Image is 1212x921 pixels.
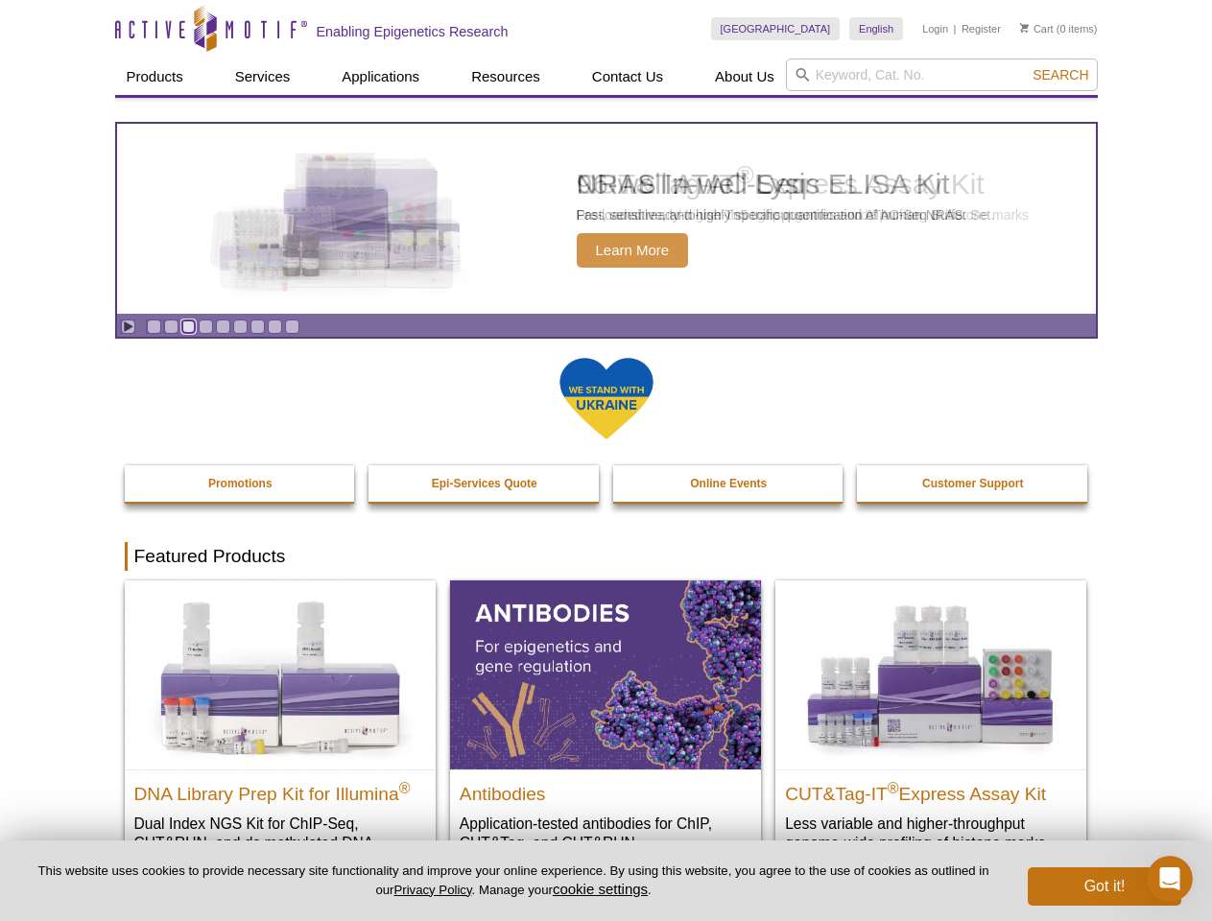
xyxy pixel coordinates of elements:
a: DNA Library Prep Kit for Illumina DNA Library Prep Kit for Illumina® Dual Index NGS Kit for ChIP-... [125,580,436,890]
a: Login [922,22,948,35]
sup: ® [888,779,899,795]
a: Epi-Services Quote [368,465,601,502]
a: Go to slide 4 [199,319,213,334]
a: Online Events [613,465,845,502]
h2: DNA Library Prep Kit for Illumina [134,775,426,804]
a: Go to slide 5 [216,319,230,334]
h2: Enabling Epigenetics Research [317,23,509,40]
a: Customer Support [857,465,1089,502]
li: (0 items) [1020,17,1098,40]
a: Go to slide 3 [181,319,196,334]
p: Less variable and higher-throughput genome-wide profiling of histone marks​. [785,814,1077,853]
strong: Customer Support [922,477,1023,490]
button: Got it! [1028,867,1181,906]
a: Go to slide 9 [285,319,299,334]
img: We Stand With Ukraine [558,356,654,441]
a: Resources [460,59,552,95]
a: Go to slide 2 [164,319,178,334]
button: cookie settings [553,881,648,897]
p: Application-tested antibodies for ChIP, CUT&Tag, and CUT&RUN. [460,814,751,853]
iframe: Intercom live chat [1147,856,1193,902]
a: Privacy Policy [393,883,471,897]
input: Keyword, Cat. No. [786,59,1098,91]
a: Applications [330,59,431,95]
h2: Featured Products [125,542,1088,571]
a: Contact Us [581,59,675,95]
img: Your Cart [1020,23,1029,33]
strong: Promotions [208,477,273,490]
a: Go to slide 6 [233,319,248,334]
a: CUT&Tag-IT® Express Assay Kit CUT&Tag-IT®Express Assay Kit Less variable and higher-throughput ge... [775,580,1086,871]
p: This website uses cookies to provide necessary site functionality and improve your online experie... [31,862,996,899]
li: | [954,17,957,40]
h2: CUT&Tag-IT Express Assay Kit [785,775,1077,804]
span: Search [1033,67,1088,83]
a: Cart [1020,22,1054,35]
button: Search [1027,66,1094,83]
a: Register [962,22,1001,35]
img: CUT&Tag-IT® Express Assay Kit [775,580,1086,768]
a: Products [115,59,195,95]
a: Go to slide 7 [250,319,265,334]
a: Services [224,59,302,95]
a: Go to slide 8 [268,319,282,334]
sup: ® [399,779,411,795]
img: DNA Library Prep Kit for Illumina [125,580,436,768]
a: English [849,17,903,40]
p: Dual Index NGS Kit for ChIP-Seq, CUT&RUN, and ds methylated DNA assays. [134,814,426,872]
strong: Epi-Services Quote [432,477,537,490]
a: [GEOGRAPHIC_DATA] [711,17,841,40]
a: Toggle autoplay [121,319,135,334]
a: About Us [703,59,786,95]
a: Go to slide 1 [147,319,161,334]
h2: Antibodies [460,775,751,804]
img: All Antibodies [450,580,761,768]
a: Promotions [125,465,357,502]
a: All Antibodies Antibodies Application-tested antibodies for ChIP, CUT&Tag, and CUT&RUN. [450,580,761,871]
strong: Online Events [690,477,767,490]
